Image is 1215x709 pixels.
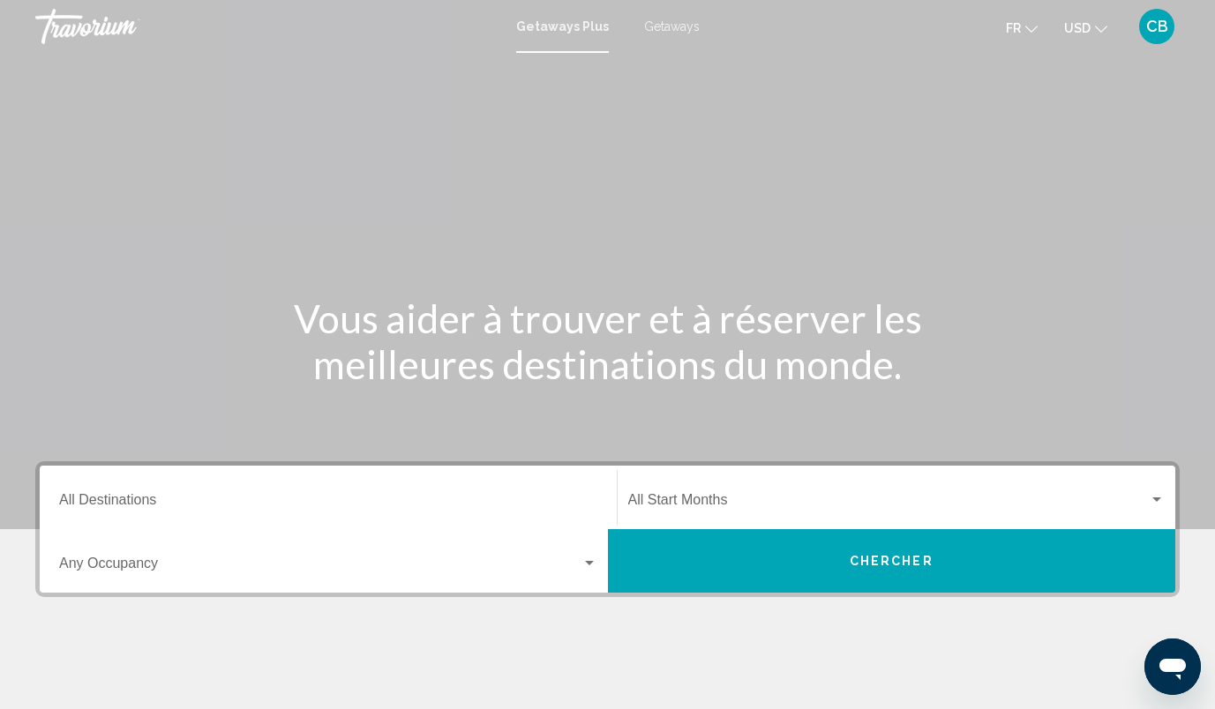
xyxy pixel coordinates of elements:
span: fr [1006,21,1021,35]
span: CB [1146,18,1168,35]
button: User Menu [1134,8,1180,45]
span: Chercher [850,555,934,569]
a: Travorium [35,9,499,44]
div: Search widget [40,466,1175,593]
iframe: Button to launch messaging window [1144,638,1201,695]
a: Getaways [644,19,700,34]
h1: Vous aider à trouver et à réserver les meilleures destinations du monde. [277,295,939,387]
button: Chercher [608,529,1176,593]
span: USD [1064,21,1091,35]
button: Change currency [1064,15,1107,41]
a: Getaways Plus [516,19,609,34]
button: Change language [1006,15,1038,41]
